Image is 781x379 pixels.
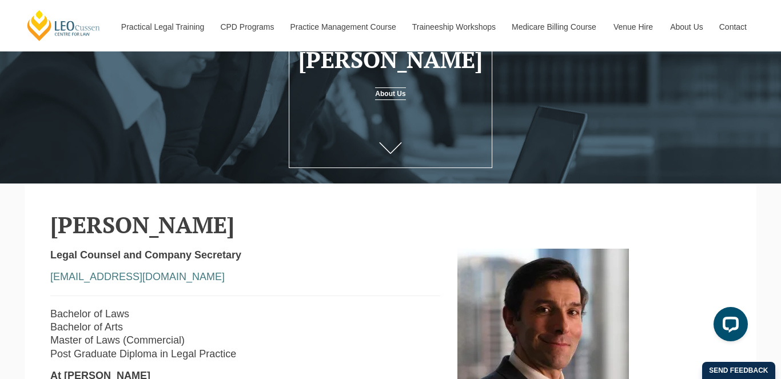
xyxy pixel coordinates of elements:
[503,2,605,51] a: Medicare Billing Course
[282,2,404,51] a: Practice Management Course
[113,2,212,51] a: Practical Legal Training
[711,2,755,51] a: Contact
[50,212,731,237] h2: [PERSON_NAME]
[50,271,225,282] a: [EMAIL_ADDRESS][DOMAIN_NAME]
[404,2,503,51] a: Traineeship Workshops
[297,47,484,72] h1: [PERSON_NAME]
[50,249,241,261] strong: Legal Counsel and Company Secretary
[704,302,752,350] iframe: LiveChat chat widget
[375,87,405,100] a: About Us
[605,2,662,51] a: Venue Hire
[26,9,102,42] a: [PERSON_NAME] Centre for Law
[212,2,281,51] a: CPD Programs
[50,308,440,361] p: Bachelor of Laws Bachelor of Arts Master of Laws (Commercial) Post Graduate Diploma in Legal Prac...
[662,2,711,51] a: About Us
